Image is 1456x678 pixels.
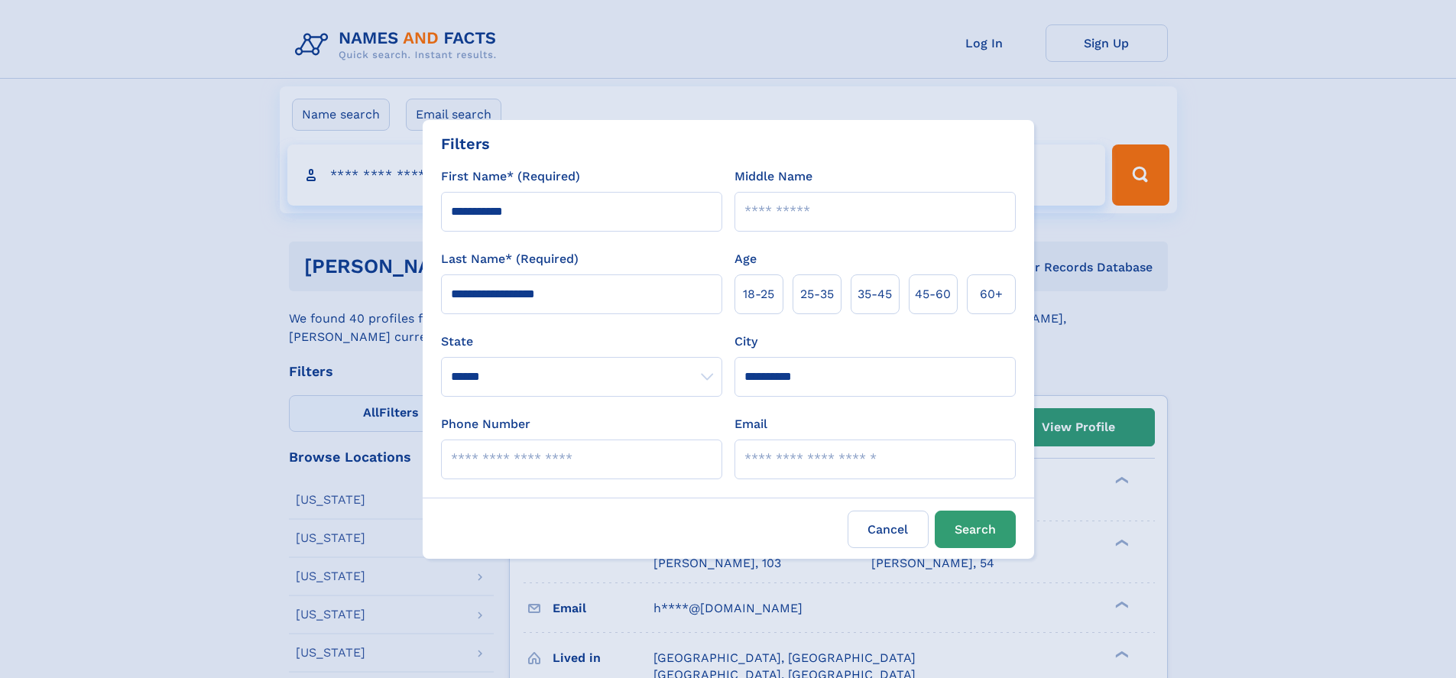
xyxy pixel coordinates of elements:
[734,250,757,268] label: Age
[441,333,722,351] label: State
[935,511,1016,548] button: Search
[734,415,767,433] label: Email
[441,167,580,186] label: First Name* (Required)
[980,285,1003,303] span: 60+
[734,167,812,186] label: Middle Name
[848,511,929,548] label: Cancel
[915,285,951,303] span: 45‑60
[441,415,530,433] label: Phone Number
[800,285,834,303] span: 25‑35
[743,285,774,303] span: 18‑25
[441,132,490,155] div: Filters
[858,285,892,303] span: 35‑45
[441,250,579,268] label: Last Name* (Required)
[734,333,757,351] label: City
